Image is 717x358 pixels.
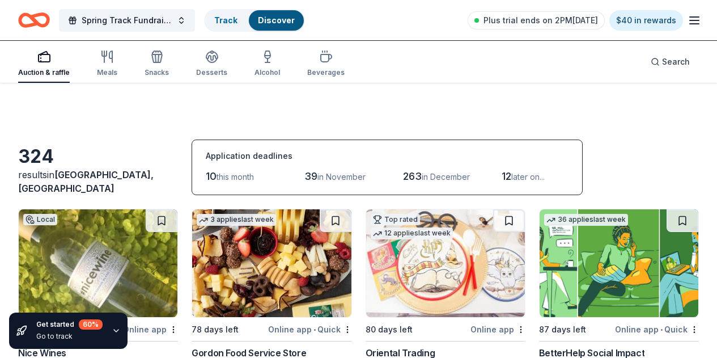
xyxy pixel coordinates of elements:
img: Image for BetterHelp Social Impact [540,209,698,317]
div: Auction & raffle [18,68,70,77]
span: • [313,325,316,334]
div: Online app [470,322,525,336]
button: TrackDiscover [204,9,305,32]
a: Track [214,15,237,25]
span: • [660,325,663,334]
button: Alcohol [254,45,280,83]
button: Beverages [307,45,345,83]
div: Top rated [371,214,420,225]
a: $40 in rewards [609,10,683,31]
div: Snacks [145,68,169,77]
img: Image for Oriental Trading [366,209,525,317]
span: Search [662,55,690,69]
span: [GEOGRAPHIC_DATA], [GEOGRAPHIC_DATA] [18,169,154,194]
div: 36 applies last week [544,214,628,226]
span: in November [317,172,366,182]
div: 3 applies last week [197,214,276,226]
span: 12 [502,170,511,182]
div: Desserts [196,68,227,77]
a: Plus trial ends on 2PM[DATE] [468,11,605,30]
span: Spring Track Fundraiser- Bowling Party [82,14,172,27]
div: 80 days left [366,323,413,336]
div: Online app Quick [615,322,699,336]
div: Alcohol [254,68,280,77]
div: Online app Quick [268,322,352,336]
div: 324 [18,145,178,168]
img: Image for Nice Wines [19,209,177,317]
button: Auction & raffle [18,45,70,83]
div: results [18,168,178,195]
div: 87 days left [539,323,586,336]
span: in December [422,172,470,182]
div: 12 applies last week [371,228,453,239]
img: Image for Gordon Food Service Store [192,209,351,317]
button: Search [642,50,699,73]
div: Application deadlines [206,149,568,163]
button: Meals [97,45,117,83]
button: Spring Track Fundraiser- Bowling Party [59,9,195,32]
div: 78 days left [192,323,239,336]
a: Discover [258,15,295,25]
a: Home [18,7,50,33]
span: later on... [511,172,545,182]
span: this month [217,172,254,182]
span: 39 [304,170,317,182]
button: Snacks [145,45,169,83]
div: Meals [97,68,117,77]
span: 10 [206,170,217,182]
div: 60 % [79,319,103,330]
span: 263 [403,170,422,182]
span: in [18,169,154,194]
div: Go to track [36,332,103,341]
div: Beverages [307,68,345,77]
div: Local [23,214,57,225]
div: Get started [36,319,103,330]
span: Plus trial ends on 2PM[DATE] [483,14,598,27]
button: Desserts [196,45,227,83]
